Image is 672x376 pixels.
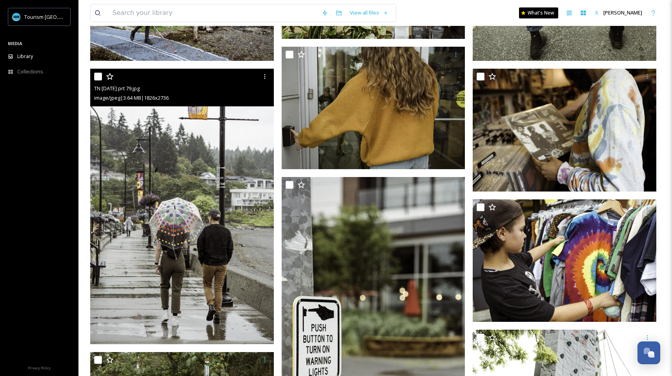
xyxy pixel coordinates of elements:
span: image/jpeg | 3.64 MB | 1826 x 2736 [94,94,169,101]
span: Collections [17,68,43,75]
img: TN Aug 2024 prt 75.jpg [282,47,465,169]
img: tourism_nanaimo_logo.jpeg [13,13,20,21]
a: What's New [519,7,558,18]
button: Open Chat [637,341,660,364]
span: TN [DATE] prt 79.jpg [94,85,140,92]
a: View all files [346,5,392,20]
span: Tourism [GEOGRAPHIC_DATA] [24,13,95,20]
span: [PERSON_NAME] [603,9,642,16]
a: [PERSON_NAME] [590,5,646,20]
span: MEDIA [8,40,22,46]
img: TN Aug 2024 prt 60.jpg [473,69,656,191]
input: Search your library [109,4,318,22]
span: Privacy Policy [28,365,51,371]
span: Library [17,53,33,60]
img: TN Aug 2024 prt 51.jpg [473,199,656,322]
img: TN Aug 2024 prt 79.jpg [90,69,274,344]
a: Privacy Policy [28,363,51,372]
